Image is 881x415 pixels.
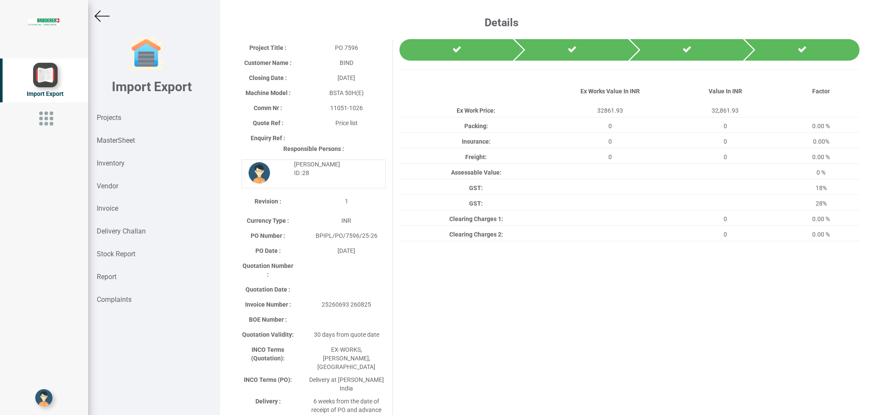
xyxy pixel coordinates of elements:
[247,216,289,225] label: Currency Type :
[335,44,358,51] span: PO 7596
[288,160,379,177] div: [PERSON_NAME] ID :
[812,231,830,238] span: 0.00 %
[485,16,519,29] b: Details
[817,169,826,176] span: 0 %
[812,215,830,222] span: 0.00 %
[469,199,483,208] label: GST:
[244,58,292,67] label: Customer Name :
[97,159,125,167] strong: Inventory
[812,87,830,95] label: Factor
[322,301,371,308] span: 25260693 260825
[340,59,353,66] span: BIND
[724,154,727,160] span: 0
[27,90,64,97] span: Import Export
[469,184,483,192] label: GST:
[338,247,355,254] span: [DATE]
[251,231,285,240] label: PO Number :
[97,114,121,122] strong: Projects
[608,154,612,160] span: 0
[712,107,739,114] span: 32,861.93
[816,184,827,191] span: 18%
[341,217,351,224] span: INR
[97,250,135,258] strong: Stock Report
[317,346,375,370] span: EX-WORKS, [PERSON_NAME], [GEOGRAPHIC_DATA]
[812,123,830,129] span: 0.00 %
[314,331,379,338] span: 30 days from quote date
[813,138,829,145] span: 0.00%
[112,79,192,94] b: Import Export
[249,74,287,82] label: Closing Date :
[345,198,348,205] span: 1
[311,398,381,413] span: 6 weeks from the date of receipt of PO and advance
[246,285,290,294] label: Quotation Date :
[254,104,282,112] label: Comm Nr :
[129,37,163,71] img: garage-closed.png
[302,169,309,176] strong: 28
[451,168,501,177] label: Assessable Value:
[255,197,281,206] label: Revision :
[449,215,503,223] label: Clearing Charges 1:
[597,107,623,114] span: 32861.93
[255,246,281,255] label: PO Date :
[812,154,830,160] span: 0.00 %
[97,136,135,144] strong: MasterSheet
[97,182,118,190] strong: Vendor
[580,87,640,95] label: Ex Works Value In INR
[244,375,292,384] label: INCO Terms (PO):
[724,215,727,222] span: 0
[816,200,827,207] span: 28%
[249,315,287,324] label: BOE Number :
[338,74,355,81] span: [DATE]
[97,227,146,235] strong: Delivery Challan
[330,105,363,111] span: 11051-1026
[462,137,491,146] label: Insurance:
[457,106,495,115] label: Ex Work Price:
[251,134,285,142] label: Enquiry Ref :
[724,231,727,238] span: 0
[724,138,727,145] span: 0
[464,122,488,130] label: Packing:
[242,345,294,363] label: INCO Terms (Quotation):
[242,261,294,279] label: Quotation Number :
[255,397,281,406] label: Delivery :
[309,376,384,392] span: Delivery at [PERSON_NAME] India
[242,330,294,339] label: Quotation Validity:
[97,273,117,281] strong: Report
[465,153,487,161] label: Freight:
[246,89,291,97] label: Machine Model :
[316,232,378,239] span: BPIPL/PO/7596/25-26
[249,162,270,184] img: DP
[449,230,503,239] label: Clearing Charges 2:
[608,123,612,129] span: 0
[709,87,742,95] label: Value In INR
[329,89,364,96] span: BSTA 50H(E)
[97,204,118,212] strong: Invoice
[245,300,291,309] label: Invoice Number :
[724,123,727,129] span: 0
[97,295,132,304] strong: Complaints
[283,144,344,153] label: Responsible Persons :
[335,120,358,126] span: Price list
[249,43,286,52] label: Project Title :
[253,119,283,127] label: Quote Ref :
[608,138,612,145] span: 0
